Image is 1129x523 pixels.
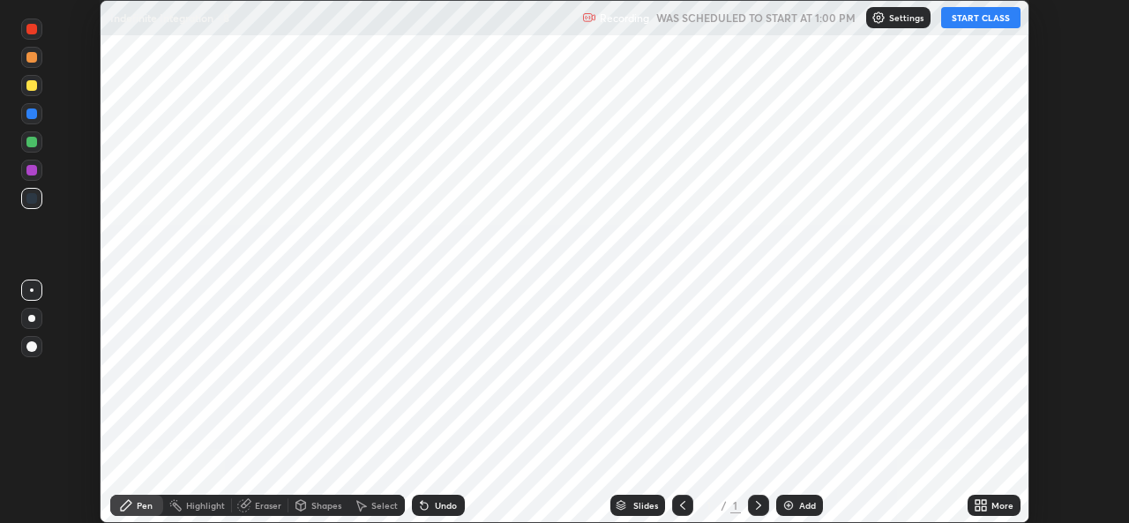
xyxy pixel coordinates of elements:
p: Indefinite Integration - 8 [110,11,229,25]
h5: WAS SCHEDULED TO START AT 1:00 PM [656,10,856,26]
div: Select [371,501,398,510]
div: Undo [435,501,457,510]
div: Add [799,501,816,510]
p: Settings [889,13,923,22]
button: START CLASS [941,7,1021,28]
div: Pen [137,501,153,510]
div: 1 [730,497,741,513]
div: / [722,500,727,511]
div: Shapes [311,501,341,510]
img: add-slide-button [781,498,796,512]
img: class-settings-icons [871,11,886,25]
div: Highlight [186,501,225,510]
div: 1 [700,500,718,511]
div: Eraser [255,501,281,510]
div: More [991,501,1013,510]
p: Recording [600,11,649,25]
div: Slides [633,501,658,510]
img: recording.375f2c34.svg [582,11,596,25]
